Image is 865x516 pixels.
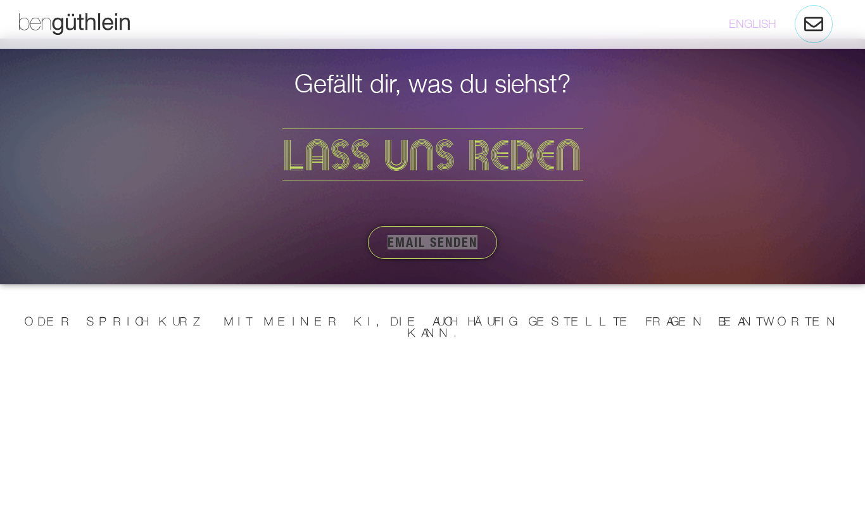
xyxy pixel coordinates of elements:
a: EMAIL SENDEN [368,226,497,259]
span: EMAIL SENDEN [388,236,477,249]
p: Lass uns reden [6,135,859,173]
h2: Gefällt dir, was du siehst? [6,70,859,96]
h3: ODER SPRICH KURZ MIT MEINER KI, DIE AUCH HÄUFIG GESTELLTE FRAGEN BEANTWORTEN KANN. [6,316,859,339]
a: ENGLISH [729,17,776,30]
